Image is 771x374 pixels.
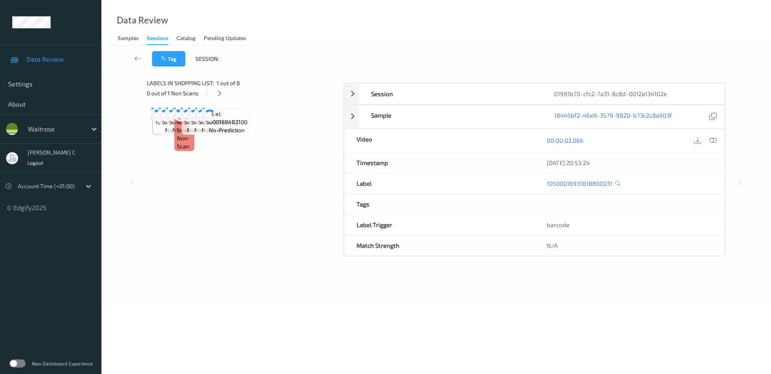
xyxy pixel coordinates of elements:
[344,153,535,173] div: Timestamp
[344,173,535,193] div: Label
[535,235,725,256] div: N/A
[344,194,535,214] div: Tags
[195,55,219,63] span: Session:
[344,215,535,235] div: Label Trigger
[202,126,237,134] span: no-prediction
[344,129,535,152] div: Video
[547,159,713,167] div: [DATE] 20:53:24
[344,83,725,104] div: Session01991b70-cfc2-7a31-8c8d-0012a134102e
[204,34,246,44] div: Pending Updates
[209,126,245,134] span: no-prediction
[177,110,192,134] span: Label: Non-Scan
[547,179,612,187] a: 10500016931818800031
[547,136,584,144] a: 00:00:02.066
[176,34,195,44] div: Catalog
[204,33,254,44] a: Pending Updates
[535,215,725,235] div: barcode
[542,84,725,104] div: 01991b70-cfc2-7a31-8c8d-0012a134102e
[147,33,176,45] a: Sessions
[172,126,208,134] span: no-prediction
[359,84,542,104] div: Session
[187,126,223,134] span: no-prediction
[117,16,168,24] div: Data Review
[344,105,725,129] div: Sample18445bf2-46e9-3579-9820-b73c2c8a903f
[152,51,185,67] button: Tag
[165,126,201,134] span: no-prediction
[118,33,147,44] a: Samples
[147,79,214,87] span: Labels in shopping list:
[147,34,168,45] div: Sessions
[554,111,672,122] a: 18445bf2-46e9-3579-9820-b73c2c8a903f
[177,134,192,150] span: non-scan
[194,126,230,134] span: no-prediction
[206,110,247,126] span: Label: 5000169482100
[176,33,204,44] a: Catalog
[359,105,542,128] div: Sample
[147,88,338,98] div: 0 out of 1 Non Scans
[118,34,139,44] div: Samples
[344,235,535,256] div: Match Strength
[217,79,240,87] span: 1 out of 8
